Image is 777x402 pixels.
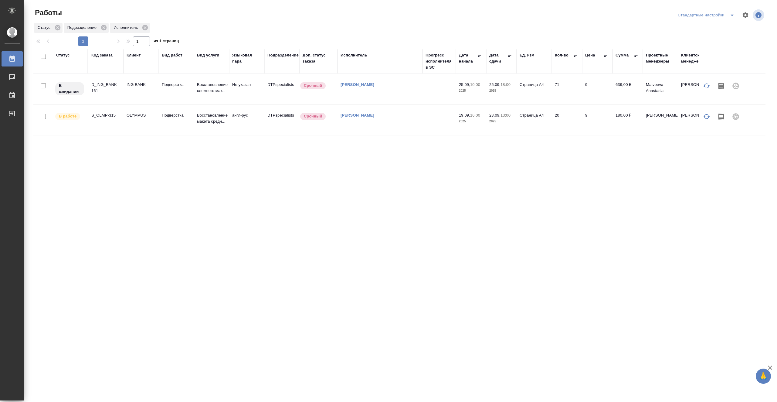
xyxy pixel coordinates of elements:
[728,79,743,93] div: Проект не привязан
[154,37,179,46] span: из 1 страниц
[643,109,678,131] td: [PERSON_NAME]
[229,79,264,100] td: Не указан
[127,82,156,88] p: ING BANK
[500,82,511,87] p: 18:00
[110,23,150,33] div: Исполнитель
[552,109,582,131] td: 20
[646,52,675,64] div: Проектные менеджеры
[552,79,582,100] td: 71
[616,52,629,58] div: Сумма
[678,79,713,100] td: [PERSON_NAME]
[426,52,453,70] div: Прогресс исполнителя в SC
[341,52,367,58] div: Исполнитель
[678,109,713,131] td: [PERSON_NAME]
[643,79,678,100] td: Matveeva Anastasia
[304,83,322,89] p: Срочный
[33,8,62,18] span: Работы
[38,25,53,31] p: Статус
[459,118,483,124] p: 2025
[303,52,334,64] div: Доп. статус заказа
[612,109,643,131] td: 180,00 ₽
[341,113,374,118] a: [PERSON_NAME]
[489,82,500,87] p: 25.09,
[162,112,191,118] p: Подверстка
[59,113,76,119] p: В работе
[162,82,191,88] p: Подверстка
[197,112,226,124] p: Восстановление макета средн...
[489,118,514,124] p: 2025
[489,88,514,94] p: 2025
[56,52,70,58] div: Статус
[699,109,714,124] button: Обновить
[738,8,753,22] span: Настроить таблицу
[59,83,80,95] p: В ожидании
[229,109,264,131] td: англ-рус
[714,109,728,124] button: Скопировать мини-бриф
[681,52,710,64] div: Клиентские менеджеры
[555,52,568,58] div: Кол-во
[459,82,470,87] p: 25.09,
[127,112,156,118] p: OLYMPUS
[500,113,511,118] p: 13:00
[756,369,771,384] button: 🙏
[714,79,728,93] button: Скопировать мини-бриф
[582,79,612,100] td: 9
[304,113,322,119] p: Срочный
[341,82,374,87] a: [PERSON_NAME]
[517,79,552,100] td: Страница А4
[264,109,300,131] td: DTPspecialists
[676,10,738,20] div: split button
[459,88,483,94] p: 2025
[114,25,140,31] p: Исполнитель
[197,52,219,58] div: Вид услуги
[459,113,470,118] p: 19.09,
[67,25,99,31] p: Подразделение
[64,23,109,33] div: Подразделение
[470,82,480,87] p: 10:00
[489,113,500,118] p: 23.09,
[728,109,743,124] div: Проект не привязан
[585,52,595,58] div: Цена
[197,82,226,94] p: Восстановление сложного мак...
[91,82,120,94] div: D_ING_BANK-161
[758,370,769,383] span: 🙏
[127,52,141,58] div: Клиент
[520,52,534,58] div: Ед. изм
[91,112,120,118] div: S_OLMP-315
[699,79,714,93] button: Обновить
[582,109,612,131] td: 9
[55,82,85,96] div: Исполнитель назначен, приступать к работе пока рано
[489,52,507,64] div: Дата сдачи
[55,112,85,121] div: Исполнитель выполняет работу
[91,52,113,58] div: Код заказа
[264,79,300,100] td: DTPspecialists
[517,109,552,131] td: Страница А4
[459,52,477,64] div: Дата начала
[612,79,643,100] td: 639,00 ₽
[34,23,63,33] div: Статус
[232,52,261,64] div: Языковая пара
[162,52,182,58] div: Вид работ
[267,52,299,58] div: Подразделение
[470,113,480,118] p: 16:00
[753,9,765,21] span: Посмотреть информацию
